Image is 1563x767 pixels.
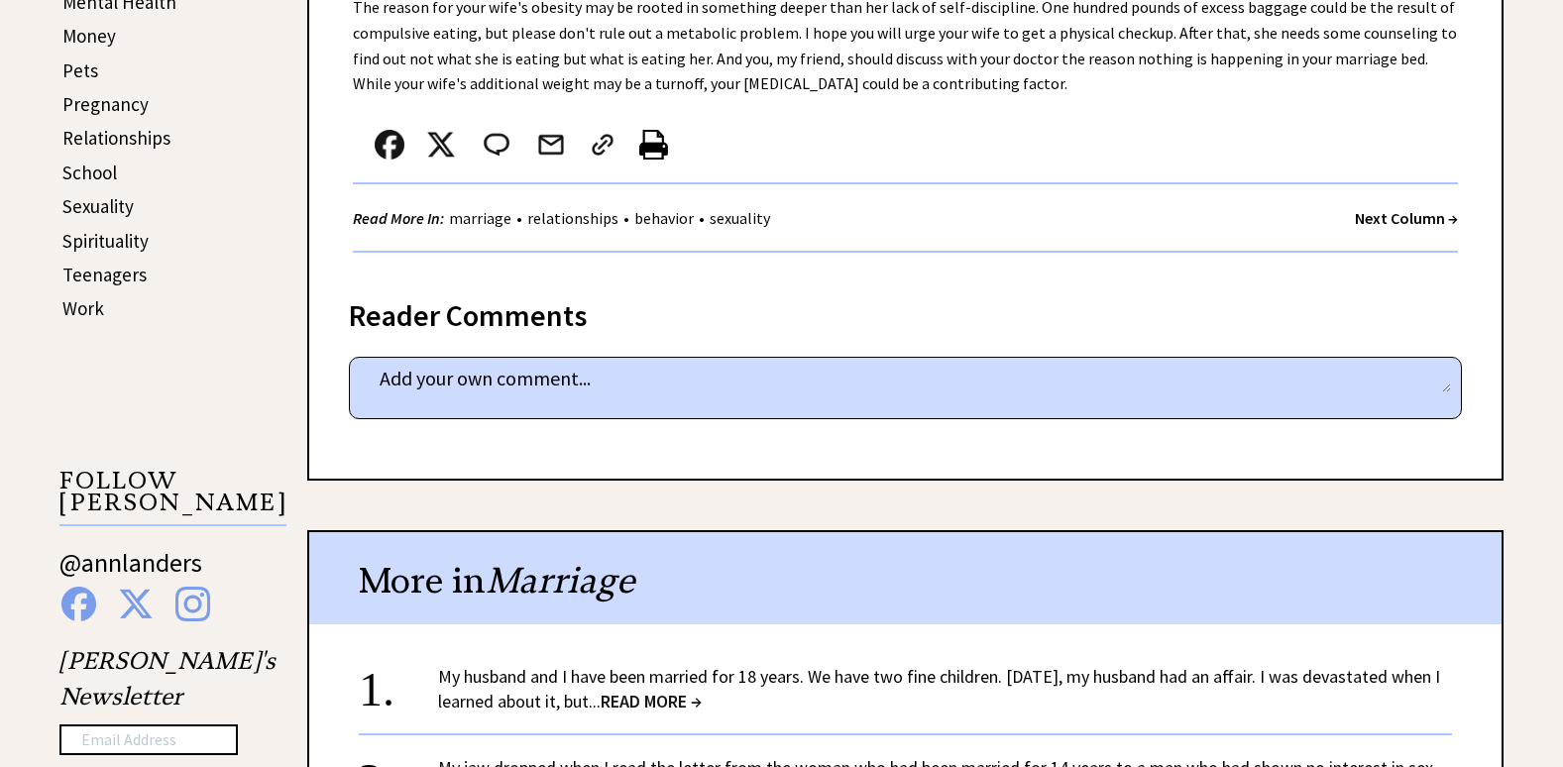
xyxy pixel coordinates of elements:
[588,130,617,160] img: link_02.png
[62,194,134,218] a: Sexuality
[705,208,775,228] a: sexuality
[438,665,1440,712] a: My husband and I have been married for 18 years. We have two fine children. [DATE], my husband ha...
[59,546,202,599] a: @annlanders
[309,532,1502,624] div: More in
[62,58,98,82] a: Pets
[486,558,634,603] span: Marriage
[353,208,444,228] strong: Read More In:
[349,294,1462,326] div: Reader Comments
[353,206,775,231] div: • • •
[62,126,170,150] a: Relationships
[62,161,117,184] a: School
[62,263,147,286] a: Teenagers
[61,587,96,621] img: facebook%20blue.png
[639,130,668,160] img: printer%20icon.png
[1355,208,1458,228] a: Next Column →
[601,690,702,712] span: READ MORE →
[426,130,456,160] img: x_small.png
[359,664,438,701] div: 1.
[629,208,699,228] a: behavior
[175,587,210,621] img: instagram%20blue.png
[59,470,286,526] p: FOLLOW [PERSON_NAME]
[59,724,238,756] input: Email Address
[444,208,516,228] a: marriage
[118,587,154,621] img: x%20blue.png
[62,296,104,320] a: Work
[62,229,149,253] a: Spirituality
[62,92,149,116] a: Pregnancy
[480,130,513,160] img: message_round%202.png
[536,130,566,160] img: mail.png
[62,24,116,48] a: Money
[375,130,404,160] img: facebook.png
[522,208,623,228] a: relationships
